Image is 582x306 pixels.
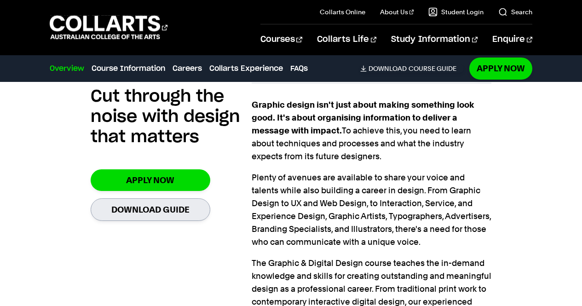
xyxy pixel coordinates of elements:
[173,63,202,74] a: Careers
[91,169,210,191] a: Apply Now
[369,64,407,73] span: Download
[360,64,464,73] a: DownloadCourse Guide
[91,87,252,147] h2: Cut through the noise with design that matters
[290,63,308,74] a: FAQs
[391,24,478,55] a: Study Information
[469,58,532,79] a: Apply Now
[320,7,365,17] a: Collarts Online
[92,63,165,74] a: Course Information
[252,98,492,163] p: To achieve this, you need to learn about techniques and processes and what the industry expects f...
[209,63,283,74] a: Collarts Experience
[492,24,532,55] a: Enquire
[380,7,414,17] a: About Us
[317,24,376,55] a: Collarts Life
[498,7,532,17] a: Search
[260,24,302,55] a: Courses
[50,14,167,40] div: Go to homepage
[428,7,484,17] a: Student Login
[50,63,84,74] a: Overview
[91,198,210,221] a: Download Guide
[252,100,474,135] strong: Graphic design isn't just about making something look good. It's about organising information to ...
[252,171,492,248] p: Plenty of avenues are available to share your voice and talents while also building a career in d...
